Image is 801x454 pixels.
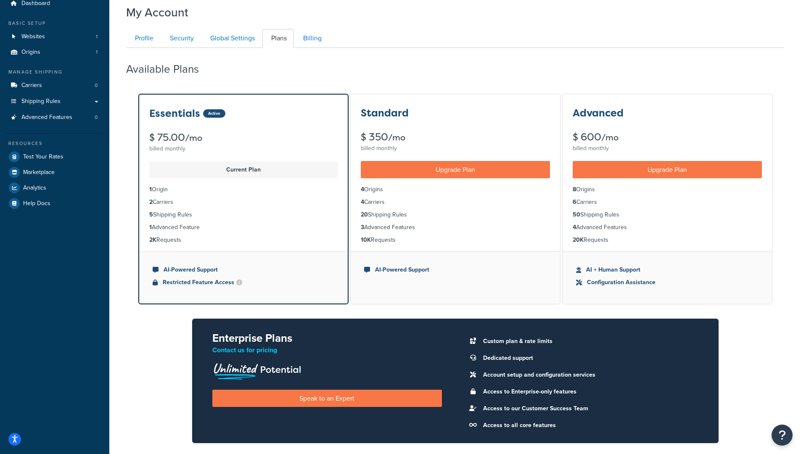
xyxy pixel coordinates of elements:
li: Custom plan & rate limits [479,335,698,347]
span: Websites [21,33,45,40]
span: 0 [95,82,98,89]
a: Upgrade Plan [361,161,550,178]
a: Billing [294,29,328,48]
small: /mo [601,132,619,143]
strong: 4 [573,223,576,232]
li: Shipping Rules [573,210,762,219]
li: Account setup and configuration services [479,369,698,381]
h2: Enterprise Plans [212,332,442,344]
strong: 1 [149,185,152,194]
a: Shipping Rules [6,94,103,109]
li: Requests [149,235,338,245]
a: Advanced Features 0 [6,110,103,125]
strong: 20K [573,235,584,244]
a: Global Settings [201,29,262,48]
span: Marketplace [23,169,55,176]
span: 1 [96,33,98,40]
div: Resources [6,140,103,147]
small: /mo [185,132,202,144]
strong: 2K [149,235,156,244]
a: Origins 1 [6,45,103,60]
div: Active [203,109,225,118]
div: billed monthly [149,143,338,155]
strong: 1 [149,223,152,232]
strong: 8 [573,185,576,194]
li: Origins [6,45,103,60]
span: Carriers [21,82,42,89]
span: Shipping Rules [21,98,61,105]
li: Shipping Rules [361,210,550,219]
strong: 4 [361,185,364,194]
li: Shipping Rules [149,210,338,219]
p: Current Plan [154,164,333,176]
li: Origins [361,185,550,194]
li: Requests [573,235,762,245]
div: $ 600 [573,132,762,143]
a: Profile [126,29,160,48]
strong: 5 [149,210,153,219]
li: Websites [6,29,103,45]
a: Marketplace [6,165,103,180]
a: Security [161,29,201,48]
span: 1 [96,49,98,56]
li: Advanced Features [6,110,103,125]
a: Analytics [6,180,103,195]
div: billed monthly [573,143,762,154]
li: Carriers [6,78,103,93]
h3: Essentials [149,108,200,119]
strong: 10K [361,235,371,244]
span: Help Docs [23,200,50,207]
strong: 3 [361,223,364,232]
li: Carriers [573,198,762,207]
small: /mo [388,132,405,143]
li: Requests [361,235,550,245]
strong: 50 [573,210,580,219]
li: Advanced Features [361,223,550,232]
div: billed monthly [361,143,550,154]
strong: 6 [573,198,576,206]
li: Restricted Feature Access [153,278,334,287]
span: Analytics [23,185,46,192]
li: Access to Enterprise-only features [479,386,698,398]
a: Test Your Rates [6,149,103,164]
li: Origins [573,185,762,194]
a: Websites 1 [6,29,103,45]
a: Plans [262,29,293,48]
a: Carriers 0 [6,78,103,93]
a: Speak to an Expert [212,390,442,407]
span: Test Your Rates [23,153,63,161]
li: Access to all core features [479,420,698,431]
li: Configuration Assistance [576,278,759,287]
span: 0 [95,114,98,121]
a: Upgrade Plan [573,161,762,178]
div: $ 75.00 [149,132,338,143]
strong: 4 [361,198,364,206]
li: Carriers [361,198,550,207]
span: Advanced Features [21,114,72,121]
strong: 20 [361,210,368,219]
a: Help Docs [6,196,103,211]
li: Dedicated support [479,352,698,364]
h2: Available Plans [126,63,211,75]
img: Unlimited Potential [212,360,301,380]
div: Manage Shipping [6,69,103,76]
div: $ 350 [361,132,550,143]
h3: Advanced [573,108,624,119]
li: Advanced Feature [149,223,338,232]
li: AI-Powered Support [153,265,334,275]
p: Contact us for pricing [212,344,442,356]
li: Advanced Features [573,223,762,232]
button: Open Resource Center [772,425,793,446]
li: AI-Powered Support [364,265,547,275]
li: Access to our Customer Success Team [479,403,698,414]
li: AI + Human Support [576,265,759,275]
strong: 2 [149,198,153,206]
h3: Standard [361,108,409,119]
div: Basic Setup [6,20,103,27]
li: Carriers [149,198,338,207]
